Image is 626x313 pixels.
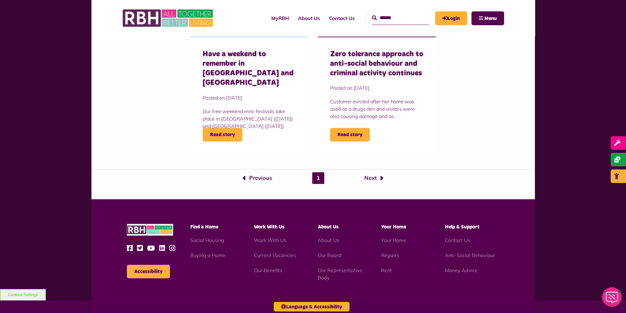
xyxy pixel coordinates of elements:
a: About Us [317,237,339,243]
a: Current Vacancies [254,252,296,258]
img: RBH [127,224,173,236]
a: MyRBH [267,10,293,26]
a: Your Home [381,237,406,243]
a: Social Housing - open in a new tab [190,237,224,243]
a: Our Benefits [254,267,282,273]
h3: Have a weekend to remember in [GEOGRAPHIC_DATA] and [GEOGRAPHIC_DATA] [203,50,296,88]
p: Our free weekend mini-festivals take place in [GEOGRAPHIC_DATA] ([DATE]) and [GEOGRAPHIC_DATA] ([... [203,108,296,130]
a: MyRBH [435,11,467,25]
a: Anti-Social Behaviour [445,252,495,258]
span: Menu [484,16,497,21]
a: Our Representative Body [317,267,362,281]
button: Accessibility [127,265,170,278]
img: RBH [122,6,215,30]
input: Search [372,11,429,25]
span: About Us [317,224,338,229]
span: Posted on [DATE] [330,84,423,92]
a: Previous page [242,174,272,182]
span: Work With Us [254,224,285,229]
a: Contact Us [445,237,470,243]
a: Next page [364,174,384,182]
a: Money Advice [445,267,478,273]
a: Rent [381,267,392,273]
iframe: Netcall Web Assistant for live chat [598,285,626,313]
button: Navigation [471,11,504,25]
span: Read story [330,128,370,141]
span: Read story [203,128,242,141]
p: Customer evicted after her home was used as a drugs den and visitors were also causing damage and... [330,98,423,120]
a: Our Board [317,252,341,258]
a: Work With Us [254,237,286,243]
button: Language & Accessibility [274,302,349,311]
span: Your Home [381,224,406,229]
a: Buying a Home [190,252,225,258]
a: About Us [293,10,325,26]
h3: Zero tolerance approach to anti-social behaviour and criminal activity continues [330,50,423,78]
a: 1 [312,172,324,184]
span: Help & Support [445,224,479,229]
a: Repairs [381,252,399,258]
span: Find a Home [190,224,218,229]
span: Posted on [DATE] [203,94,296,101]
a: Contact Us [325,10,359,26]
